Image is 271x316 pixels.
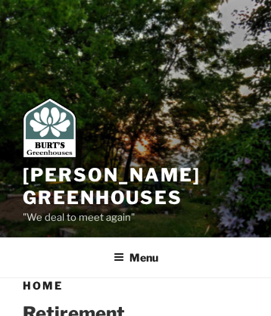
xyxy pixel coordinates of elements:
p: "We deal to meet again" [23,209,248,226]
h1: Home [23,278,248,293]
a: [PERSON_NAME] Greenhouses [23,164,201,209]
img: Burt's Greenhouses [23,98,76,158]
button: Menu [103,239,169,276]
